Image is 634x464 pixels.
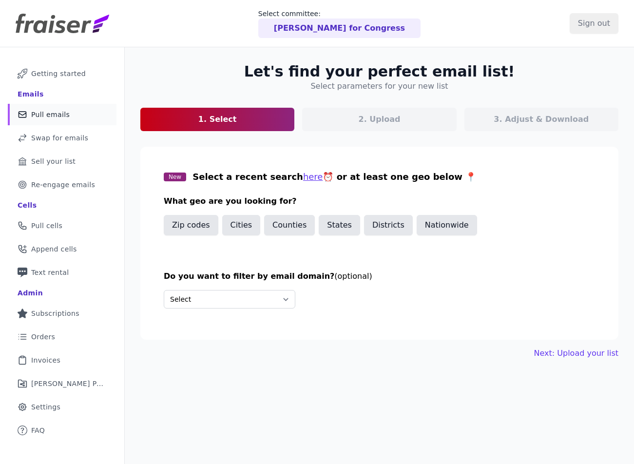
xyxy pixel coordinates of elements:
a: Subscriptions [8,303,116,324]
span: Getting started [31,69,86,78]
button: Nationwide [417,215,477,235]
span: Settings [31,402,60,412]
a: [PERSON_NAME] Performance [8,373,116,394]
span: Select a recent search ⏰ or at least one geo below 📍 [192,172,476,182]
p: Select committee: [258,9,421,19]
div: Emails [18,89,44,99]
h2: Let's find your perfect email list! [244,63,515,80]
button: Next: Upload your list [534,348,618,359]
span: Swap for emails [31,133,88,143]
p: 3. Adjust & Download [494,114,589,125]
span: Re-engage emails [31,180,95,190]
p: [PERSON_NAME] for Congress [274,22,405,34]
span: [PERSON_NAME] Performance [31,379,105,388]
span: Sell your list [31,156,76,166]
span: FAQ [31,425,45,435]
div: Admin [18,288,43,298]
span: Orders [31,332,55,342]
a: Orders [8,326,116,348]
span: Append cells [31,244,77,254]
a: Re-engage emails [8,174,116,195]
button: Counties [264,215,315,235]
a: Pull cells [8,215,116,236]
a: Swap for emails [8,127,116,149]
h4: Select parameters for your new list [310,80,448,92]
div: Cells [18,200,37,210]
span: (optional) [334,271,372,281]
input: Sign out [570,13,618,34]
a: Text rental [8,262,116,283]
button: Districts [364,215,413,235]
p: 1. Select [198,114,237,125]
button: Cities [222,215,261,235]
span: Pull cells [31,221,62,231]
a: Append cells [8,238,116,260]
span: Do you want to filter by email domain? [164,271,334,281]
a: Invoices [8,349,116,371]
button: States [319,215,360,235]
a: Settings [8,396,116,418]
a: Getting started [8,63,116,84]
button: Zip codes [164,215,218,235]
a: Sell your list [8,151,116,172]
a: Select committee: [PERSON_NAME] for Congress [258,9,421,38]
p: 2. Upload [359,114,401,125]
span: Pull emails [31,110,70,119]
span: New [164,173,186,181]
a: FAQ [8,420,116,441]
a: Pull emails [8,104,116,125]
span: Invoices [31,355,60,365]
img: Fraiser Logo [16,14,109,33]
h3: What geo are you looking for? [164,195,595,207]
a: 1. Select [140,108,294,131]
span: Subscriptions [31,309,79,318]
span: Text rental [31,268,69,277]
button: here [303,170,323,184]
